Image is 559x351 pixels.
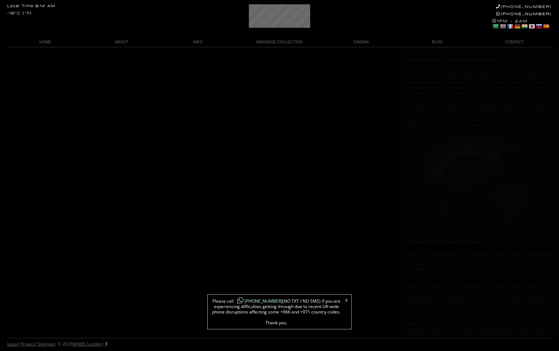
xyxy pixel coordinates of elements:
a: French [507,23,513,29]
a: German [514,23,520,29]
div: Local Time 8:14 AM [7,4,56,8]
div: | | | © 2025 | [7,338,107,350]
p: While undoubtedly exciting to those not before experienced in such an act, due of course to the s... [408,322,552,342]
img: Naturist Massage London [408,135,552,231]
h1: Naturist Massage – Connection Unclothed [408,58,552,63]
a: Sitemap [38,341,54,347]
p: What one may also know to be called the Nude Massage, the Naturist Massage is like yet is perform... [408,252,552,277]
a: Privacy [21,341,35,347]
a: Arabic [492,23,499,29]
a: ABOUT [83,37,159,47]
p: Each hair on the body is electrified by the looming brush of the skin of the WINKS goddess as she... [408,284,552,315]
a: WINKS London [408,261,552,272]
a: MASSAGE COLLECTION [236,37,323,47]
a: CINEMA [323,37,399,47]
a: [PHONE_NUMBER] [496,4,552,9]
a: any other form of massage [440,256,498,262]
a: Spanish [543,23,549,29]
a: Hindi [521,23,528,29]
h2: Uncovering One’s Sensual Prowess [408,240,552,245]
a: Japanese [528,23,535,29]
div: 1PM - 2AM [492,19,552,30]
a: WINKS London [72,341,102,347]
a: INFO [160,37,236,47]
a: English [499,23,506,29]
a: Russian [536,23,542,29]
a: HOME [7,37,83,47]
a: X [345,298,348,303]
a: BLOG [399,37,475,47]
a: Legal [7,341,18,347]
span: Please call (NO TXT / NO SMS) if you are experiencing difficulties getting through due to recent ... [211,298,341,325]
a: [PHONE_NUMBER] [234,298,282,304]
a: [PHONE_NUMBER] [496,12,552,16]
div: -18°C (°F) [7,12,32,16]
a: CONTACT [476,37,552,47]
p: Yet there is one facet of this wonderful element of life seen as especially instantaneous in its ... [408,102,552,128]
img: whatsapp-icon1.png [237,297,244,304]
